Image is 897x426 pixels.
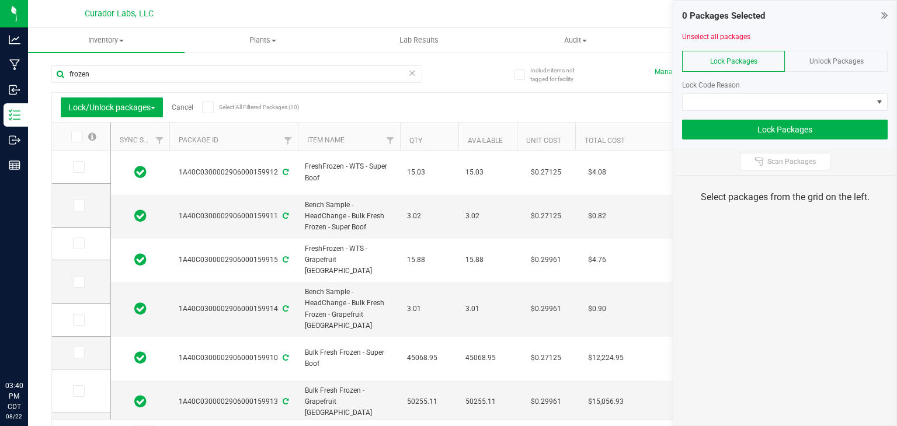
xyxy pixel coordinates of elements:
span: 45068.95 [407,352,451,364]
button: Scan Packages [740,153,830,170]
span: Bulk Fresh Frozen - Grapefruit [GEOGRAPHIC_DATA] [305,385,393,419]
div: 1A40C0300002906000159915 [168,254,300,266]
span: 15.88 [465,254,510,266]
a: Sync Status [120,136,165,144]
a: Cancel [172,103,193,111]
span: In Sync [134,252,147,268]
span: 3.02 [407,211,451,222]
span: Clear [408,65,416,81]
span: Lock/Unlock packages [68,103,155,112]
span: $15,056.93 [582,393,630,410]
div: 1A40C0300002906000159913 [168,396,300,407]
a: Total Cost [585,137,625,145]
span: Select All Filtered Packages (10) [219,104,277,110]
span: Select all records on this page [88,132,96,141]
span: Inventory [28,35,185,46]
span: Bench Sample - HeadChange - Bulk Fresh Frozen - Grapefruit [GEOGRAPHIC_DATA] [305,287,393,331]
button: Lock/Unlock packages [61,97,163,117]
iframe: Resource center [12,333,47,368]
a: Item Name [307,136,345,144]
inline-svg: Manufacturing [9,59,20,71]
div: 1A40C0300002906000159914 [168,303,300,315]
span: 50255.11 [465,396,510,407]
span: $0.90 [582,301,612,317]
span: Include items not tagged for facility [530,66,589,83]
a: Filter [279,131,298,151]
a: Qty [409,137,422,145]
td: $0.27125 [517,337,575,380]
span: In Sync [134,350,147,366]
div: 1A40C0300002906000159911 [168,211,300,222]
a: Available [468,137,503,145]
a: Unselect all packages [682,33,750,41]
a: Unit Cost [526,137,561,145]
button: Lock Packages [682,120,888,139]
td: $0.27125 [517,151,575,195]
span: Lock Packages [710,57,757,65]
span: $12,224.95 [582,350,630,366]
td: $0.27125 [517,195,575,239]
p: 08/22 [5,412,23,421]
td: $0.29961 [517,380,575,424]
a: Filter [150,131,169,151]
span: In Sync [134,164,147,180]
span: Bench Sample - HeadChange - Bulk Fresh Frozen - Super Boof [305,200,393,233]
div: Select packages from the grid on the left. [688,190,882,204]
a: Filter [381,131,400,151]
button: Manage package tags [655,67,725,77]
inline-svg: Analytics [9,34,20,46]
span: 3.01 [465,303,510,315]
span: In Sync [134,393,147,410]
span: 3.02 [465,211,510,222]
span: 45068.95 [465,352,510,364]
span: Bulk Fresh Frozen - Super Boof [305,347,393,369]
td: $0.29961 [517,282,575,337]
span: $0.82 [582,208,612,225]
span: 15.03 [465,167,510,178]
span: FreshFrozen - WTS - Super Boof [305,161,393,183]
a: Plants [185,28,341,53]
a: Inventory Counts [653,28,810,53]
div: 1A40C0300002906000159910 [168,352,300,364]
span: Sync from Compliance System [281,397,288,406]
span: 3.01 [407,303,451,315]
span: In Sync [134,208,147,224]
td: $0.29961 [517,239,575,282]
span: Lock Code Reason [682,81,740,89]
inline-svg: Inbound [9,84,20,96]
span: FreshFrozen - WTS - Grapefruit [GEOGRAPHIC_DATA] [305,243,393,277]
span: Plants [185,35,340,46]
span: Curador Labs, LLC [85,9,154,19]
span: 50255.11 [407,396,451,407]
span: Lab Results [384,35,454,46]
a: Lab Results [341,28,498,53]
span: 15.03 [407,167,451,178]
span: Sync from Compliance System [281,212,288,220]
div: 1A40C0300002906000159912 [168,167,300,178]
span: Sync from Compliance System [281,256,288,264]
span: Scan Packages [767,157,816,166]
span: $4.76 [582,252,612,268]
inline-svg: Inventory [9,109,20,121]
p: 03:40 PM CDT [5,380,23,412]
a: Package ID [179,136,218,144]
a: Audit [497,28,653,53]
span: Audit [498,35,653,46]
span: Sync from Compliance System [281,168,288,176]
input: Search Package ID, Item Name, SKU, Lot or Part Number... [51,65,422,83]
span: Sync from Compliance System [281,305,288,313]
span: 15.88 [407,254,451,266]
span: Unlock Packages [809,57,864,65]
span: In Sync [134,301,147,317]
inline-svg: Outbound [9,134,20,146]
a: Inventory [28,28,185,53]
span: $4.08 [582,164,612,181]
inline-svg: Reports [9,159,20,171]
span: Sync from Compliance System [281,354,288,362]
